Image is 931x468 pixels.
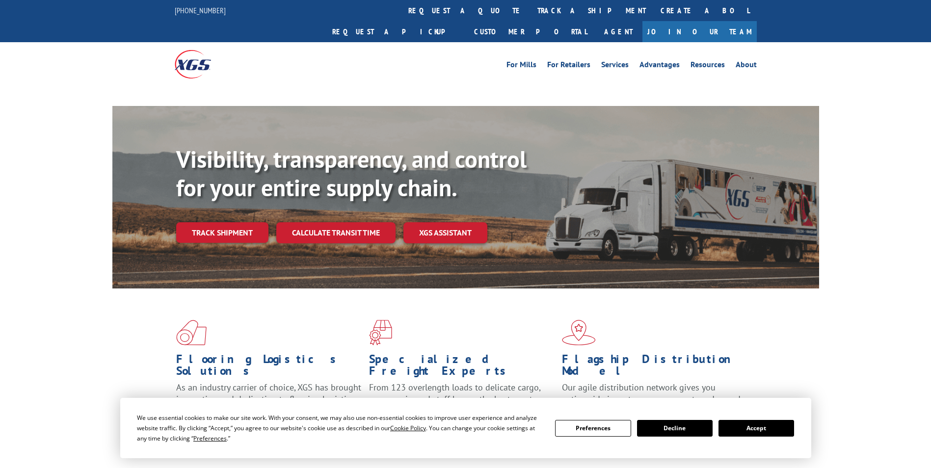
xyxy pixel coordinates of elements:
h1: Flooring Logistics Solutions [176,353,362,382]
img: xgs-icon-focused-on-flooring-red [369,320,392,345]
a: Agent [594,21,642,42]
b: Visibility, transparency, and control for your entire supply chain. [176,144,527,203]
a: For Retailers [547,61,590,72]
p: From 123 overlength loads to delicate cargo, our experienced staff knows the best way to move you... [369,382,555,425]
a: For Mills [506,61,536,72]
a: [PHONE_NUMBER] [175,5,226,15]
img: xgs-icon-total-supply-chain-intelligence-red [176,320,207,345]
img: xgs-icon-flagship-distribution-model-red [562,320,596,345]
span: Cookie Policy [390,424,426,432]
a: Request a pickup [325,21,467,42]
span: Preferences [193,434,227,442]
a: About [736,61,757,72]
span: As an industry carrier of choice, XGS has brought innovation and dedication to flooring logistics... [176,382,361,416]
a: Track shipment [176,222,268,243]
span: Our agile distribution network gives you nationwide inventory management on demand. [562,382,743,405]
a: Join Our Team [642,21,757,42]
div: Cookie Consent Prompt [120,398,811,458]
a: Services [601,61,629,72]
h1: Specialized Freight Experts [369,353,555,382]
div: We use essential cookies to make our site work. With your consent, we may also use non-essential ... [137,413,543,443]
a: Customer Portal [467,21,594,42]
a: XGS ASSISTANT [403,222,487,243]
a: Calculate transit time [276,222,396,243]
button: Accept [718,420,794,437]
a: Resources [691,61,725,72]
a: Advantages [639,61,680,72]
h1: Flagship Distribution Model [562,353,747,382]
button: Decline [637,420,713,437]
button: Preferences [555,420,631,437]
